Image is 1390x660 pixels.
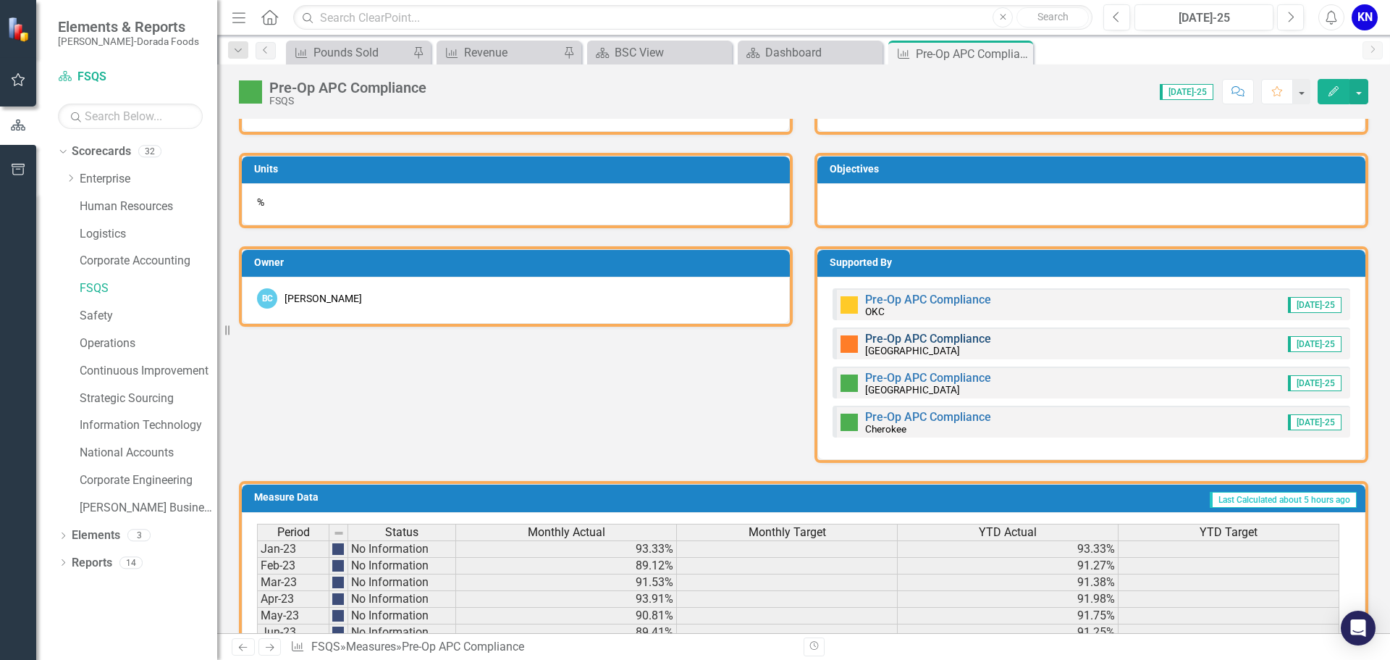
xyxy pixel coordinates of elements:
a: Safety [80,308,217,325]
input: Search Below... [58,104,203,129]
a: [PERSON_NAME] Business Unit [80,500,217,517]
td: 91.98% [898,591,1119,608]
img: png;base64,iVBORw0KGgoAAAANSUhEUgAAAJYAAADIAQMAAAAwS4omAAAAA1BMVEU9TXnnx7PJAAAACXBIWXMAAA7EAAAOxA... [332,577,344,588]
div: Pre-Op APC Compliance [916,45,1029,63]
a: Human Resources [80,199,217,215]
a: Scorecards [72,143,131,160]
div: Pre-Op APC Compliance [402,640,524,653]
td: No Information [348,625,456,641]
div: » » [290,639,793,656]
div: 14 [119,556,143,569]
img: Above Target [239,80,262,104]
td: 91.53% [456,575,677,591]
img: Warning [841,335,858,353]
a: Strategic Sourcing [80,390,217,407]
span: YTD Actual [979,526,1037,539]
img: png;base64,iVBORw0KGgoAAAANSUhEUgAAAJYAAADIAQMAAAAwS4omAAAAA1BMVEU9TXnnx7PJAAAACXBIWXMAAA7EAAAOxA... [332,627,344,638]
td: No Information [348,575,456,591]
a: FSQS [311,640,340,653]
div: 3 [127,530,151,542]
span: Monthly Target [749,526,826,539]
span: Status [385,526,418,539]
td: 91.38% [898,575,1119,591]
a: Enterprise [80,171,217,188]
small: [PERSON_NAME]-Dorada Foods [58,35,199,47]
div: BSC View [615,43,728,62]
span: [DATE]-25 [1288,375,1341,391]
td: 89.41% [456,625,677,641]
button: [DATE]-25 [1134,4,1273,30]
td: Jan-23 [257,540,329,558]
a: BSC View [591,43,728,62]
a: Logistics [80,226,217,243]
div: Pounds Sold [313,43,409,62]
a: Pre-Op APC Compliance [865,293,991,306]
td: Feb-23 [257,558,329,575]
h3: Objectives [830,164,1358,175]
a: National Accounts [80,445,217,461]
a: Corporate Engineering [80,472,217,489]
div: BC [257,288,277,309]
a: Pre-Op APC Compliance [865,410,991,424]
button: KN [1352,4,1378,30]
td: 93.33% [898,540,1119,558]
span: Monthly Actual [528,526,605,539]
a: Operations [80,335,217,352]
div: FSQS [269,96,426,106]
img: Caution [841,296,858,314]
div: Dashboard [765,43,879,62]
img: png;base64,iVBORw0KGgoAAAANSUhEUgAAAJYAAADIAQMAAAAwS4omAAAAA1BMVEU9TXnnx7PJAAAACXBIWXMAAA7EAAAOxA... [332,543,344,555]
img: png;base64,iVBORw0KGgoAAAANSUhEUgAAAJYAAADIAQMAAAAwS4omAAAAA1BMVEU9TXnnx7PJAAAACXBIWXMAAA7EAAAOxA... [332,610,344,622]
span: [DATE]-25 [1288,414,1341,430]
span: % [257,196,264,208]
td: 90.81% [456,608,677,625]
a: Continuous Improvement [80,363,217,380]
span: [DATE]-25 [1288,336,1341,352]
span: Period [277,526,310,539]
h3: Measure Data [254,492,589,503]
small: [GEOGRAPHIC_DATA] [865,345,960,356]
td: No Information [348,540,456,558]
a: Corporate Accounting [80,253,217,270]
small: Cherokee [865,423,906,435]
div: 32 [138,146,161,158]
span: [DATE]-25 [1288,297,1341,313]
a: FSQS [80,280,217,297]
h3: Supported By [830,257,1358,268]
div: Revenue [464,43,560,62]
td: No Information [348,591,456,608]
td: May-23 [257,608,329,625]
td: Mar-23 [257,575,329,591]
span: Elements & Reports [58,18,199,35]
a: FSQS [58,69,203,85]
span: [DATE]-25 [1160,84,1213,100]
div: Pre-Op APC Compliance [269,80,426,96]
h3: Owner [254,257,783,268]
td: Apr-23 [257,591,329,608]
img: ClearPoint Strategy [7,17,33,42]
a: Pounds Sold [290,43,409,62]
small: [GEOGRAPHIC_DATA] [865,384,960,396]
td: 93.91% [456,591,677,608]
a: Pre-Op APC Compliance [865,332,991,346]
h3: Units [254,164,783,175]
td: 91.75% [898,608,1119,625]
img: 8DAGhfEEPCf229AAAAAElFTkSuQmCC [333,527,345,539]
a: Elements [72,527,120,544]
small: OKC [865,306,885,317]
td: 93.33% [456,540,677,558]
a: Measures [346,640,396,653]
td: 91.27% [898,558,1119,575]
a: Revenue [440,43,560,62]
td: Jun-23 [257,625,329,641]
span: Search [1037,11,1069,22]
div: [DATE]-25 [1140,9,1268,27]
span: YTD Target [1200,526,1258,539]
img: Above Target [841,414,858,431]
button: Search [1016,7,1089,28]
td: No Information [348,608,456,625]
div: Open Intercom Messenger [1341,611,1376,646]
td: 89.12% [456,558,677,575]
input: Search ClearPoint... [293,5,1092,30]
